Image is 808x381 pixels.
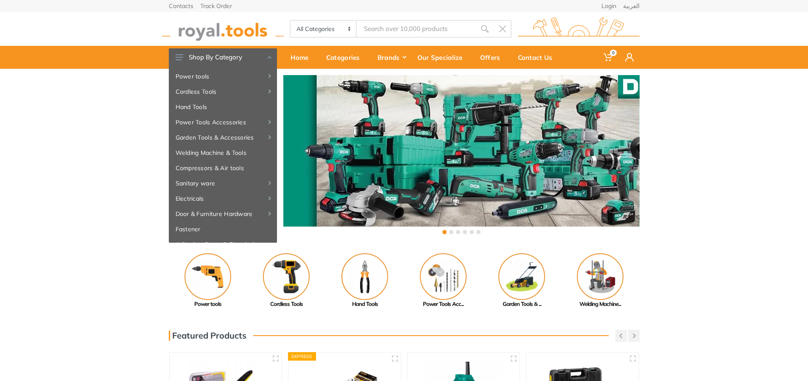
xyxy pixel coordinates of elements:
a: العربية [623,3,640,9]
img: Royal - Garden Tools & Accessories [498,253,545,300]
a: Garden Tools & Accessories [169,130,277,145]
img: royal.tools Logo [518,17,640,41]
div: Express [288,352,316,361]
a: Power Tools Acc... [404,253,483,308]
a: Hand Tools [169,99,277,115]
a: Compressors & Air tools [169,160,277,176]
a: Electricals [169,191,277,206]
div: Power tools [169,300,247,308]
img: Royal - Power Tools Accessories [420,253,467,300]
a: Contact Us [512,46,564,69]
a: Power Tools Accessories [169,115,277,130]
button: Shop By Category [169,48,277,66]
img: royal.tools Logo [162,17,284,41]
a: Cordless Tools [247,253,326,308]
a: Login [601,3,616,9]
div: Categories [320,48,372,66]
a: Cordless Tools [169,84,277,99]
div: Home [285,48,320,66]
a: Adhesive, Spray & Chemical [169,237,277,252]
a: Door & Furniture Hardware [169,206,277,221]
div: Welding Machine... [561,300,640,308]
div: Brands [372,48,411,66]
a: Welding Machine & Tools [169,145,277,160]
a: Power tools [169,253,247,308]
a: 0 [598,46,619,69]
a: Home [285,46,320,69]
div: Offers [474,48,512,66]
img: Royal - Cordless Tools [263,253,310,300]
a: Categories [320,46,372,69]
a: Garden Tools & ... [483,253,561,308]
a: Hand Tools [326,253,404,308]
div: Garden Tools & ... [483,300,561,308]
a: Track Order [200,3,232,9]
a: Offers [474,46,512,69]
a: Fastener [169,221,277,237]
div: Hand Tools [326,300,404,308]
a: Sanitary ware [169,176,277,191]
a: Welding Machine... [561,253,640,308]
a: Contacts [169,3,193,9]
div: Contact Us [512,48,564,66]
img: Royal - Welding Machine & Tools [577,253,623,300]
a: Power tools [169,69,277,84]
div: Our Specialize [411,48,474,66]
select: Category [291,21,357,37]
img: Royal - Hand Tools [341,253,388,300]
a: Our Specialize [411,46,474,69]
div: Cordless Tools [247,300,326,308]
h3: Featured Products [169,331,246,341]
div: Power Tools Acc... [404,300,483,308]
span: 0 [610,50,617,56]
img: Royal - Power tools [185,253,231,300]
input: Site search [357,20,475,38]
